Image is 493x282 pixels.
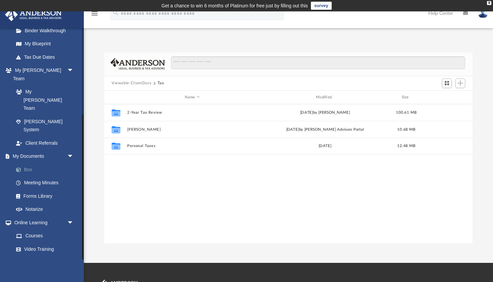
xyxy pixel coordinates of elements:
a: Forms Library [9,189,80,203]
a: My Blueprint [9,37,80,51]
a: Binder Walkthrough [9,24,84,37]
button: Personal Taxes [127,144,257,148]
img: Anderson Advisors Platinum Portal [3,8,64,21]
div: [DATE] by [PERSON_NAME] Advisors Portal [260,127,390,133]
span: arrow_drop_down [67,216,80,230]
a: My [PERSON_NAME] Teamarrow_drop_down [5,64,80,85]
div: Size [393,94,420,100]
a: Online Learningarrow_drop_down [5,216,80,229]
div: close [487,1,491,5]
a: [PERSON_NAME] System [9,115,80,136]
i: search [112,9,119,16]
div: Get a chance to win 6 months of Platinum for free just by filling out this [161,2,308,10]
a: Client Referrals [9,136,80,150]
img: User Pic [478,8,488,18]
span: 100.61 MB [396,111,417,114]
button: Viewable-ClientDocs [112,80,151,86]
a: My [PERSON_NAME] Team [9,85,77,115]
button: Add [455,79,465,88]
button: Tax [158,80,164,86]
a: menu [91,13,99,17]
button: Switch to Grid View [442,79,452,88]
button: 2-Year Tax Review [127,110,257,115]
a: survey [311,2,332,10]
span: arrow_drop_down [67,150,80,163]
a: Video Training [9,242,77,256]
div: Name [127,94,257,100]
a: Notarize [9,203,84,216]
div: Modified [260,94,390,100]
a: Resources [9,256,80,269]
div: grid [104,104,473,243]
a: Meeting Minutes [9,176,84,190]
a: Tax Due Dates [9,50,84,64]
a: Courses [9,229,80,243]
span: arrow_drop_down [67,64,80,78]
div: id [423,94,470,100]
div: id [107,94,124,100]
i: menu [91,9,99,17]
a: Box [9,163,84,176]
span: 12.48 MB [397,144,415,148]
a: My Documentsarrow_drop_down [5,150,84,163]
div: [DATE] by [PERSON_NAME] [260,110,390,116]
span: 10.68 MB [397,128,415,131]
button: [PERSON_NAME] [127,127,257,132]
div: [DATE] [260,143,390,149]
input: Search files and folders [171,56,465,69]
